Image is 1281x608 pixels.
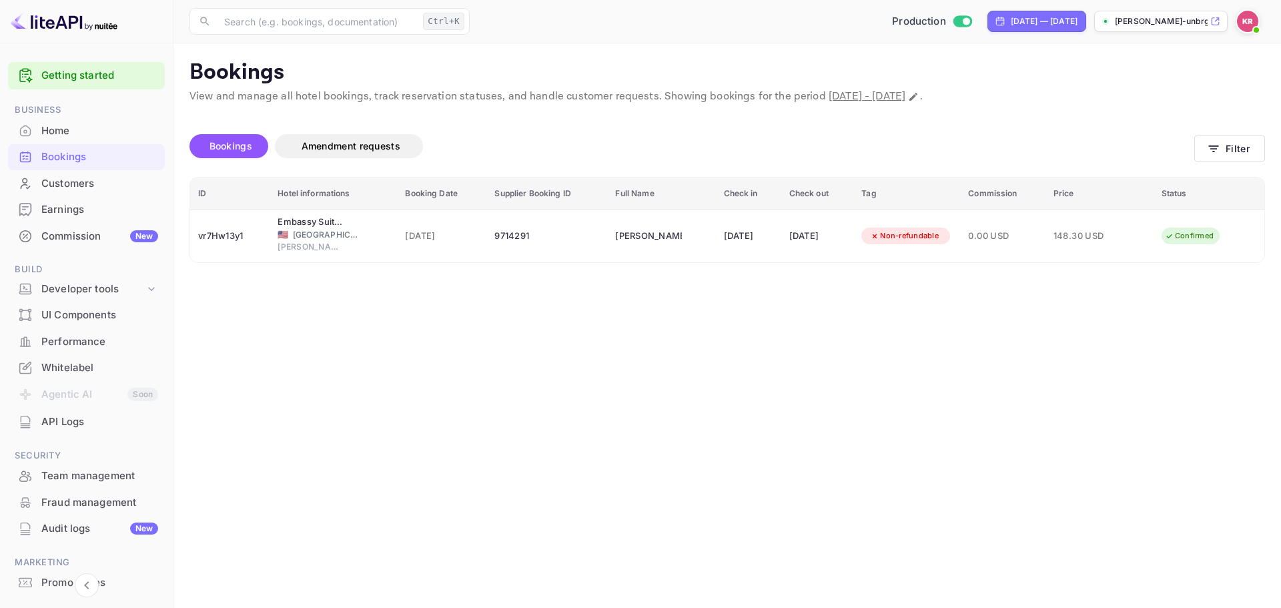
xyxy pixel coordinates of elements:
div: Team management [41,469,158,484]
a: Earnings [8,197,165,222]
span: United States of America [278,230,288,239]
th: Hotel informations [270,178,397,210]
div: [DATE] [789,226,846,247]
div: Bookings [41,149,158,165]
div: Audit logs [41,521,158,537]
div: Customers [41,176,158,192]
div: Switch to Sandbox mode [887,14,977,29]
a: CommissionNew [8,224,165,248]
div: Team management [8,463,165,489]
span: 0.00 USD [968,229,1037,244]
a: Promo codes [8,570,165,595]
span: [DATE] [405,229,478,244]
div: Earnings [8,197,165,223]
div: Promo codes [8,570,165,596]
span: Security [8,448,165,463]
div: Performance [41,334,158,350]
div: Whitelabel [8,355,165,381]
th: Check out [781,178,854,210]
th: Check in [716,178,781,210]
div: Confirmed [1156,228,1222,244]
div: Holly Cavenaugh [615,226,682,247]
button: Filter [1194,135,1265,162]
div: Whitelabel [41,360,158,376]
div: Commission [41,229,158,244]
input: Search (e.g. bookings, documentation) [216,8,418,35]
a: API Logs [8,409,165,434]
div: vr7Hw13y1 [198,226,262,247]
div: CommissionNew [8,224,165,250]
a: UI Components [8,302,165,327]
div: Non-refundable [861,228,947,244]
a: Performance [8,329,165,354]
span: [PERSON_NAME] [278,241,344,253]
div: Ctrl+K [423,13,464,30]
th: Supplier Booking ID [486,178,607,210]
span: [GEOGRAPHIC_DATA] [293,229,360,241]
div: [DATE] — [DATE] [1011,15,1078,27]
th: ID [190,178,270,210]
div: Fraud management [41,495,158,511]
p: Bookings [189,59,1265,86]
div: Home [8,118,165,144]
a: Home [8,118,165,143]
div: 9714291 [494,226,599,247]
span: Amendment requests [302,140,400,151]
div: Performance [8,329,165,355]
span: Bookings [209,140,252,151]
a: Getting started [41,68,158,83]
div: Getting started [8,62,165,89]
th: Full Name [607,178,715,210]
th: Price [1045,178,1154,210]
th: Commission [960,178,1045,210]
div: API Logs [41,414,158,430]
div: Home [41,123,158,139]
a: Fraud management [8,490,165,515]
div: Bookings [8,144,165,170]
div: Fraud management [8,490,165,516]
th: Booking Date [397,178,486,210]
div: New [130,230,158,242]
div: account-settings tabs [189,134,1194,158]
a: Whitelabel [8,355,165,380]
div: Developer tools [41,282,145,297]
span: Business [8,103,165,117]
th: Status [1154,178,1264,210]
a: Team management [8,463,165,488]
div: New [130,523,158,535]
span: Marketing [8,555,165,570]
div: Developer tools [8,278,165,301]
div: Embassy Suites Northwest Arkansas - Hotel, Spa & Convention [278,216,344,229]
button: Change date range [907,90,920,103]
button: Collapse navigation [75,573,99,597]
p: [PERSON_NAME]-unbrg.[PERSON_NAME]... [1115,15,1208,27]
a: Customers [8,171,165,196]
span: 148.30 USD [1053,229,1120,244]
span: [DATE] - [DATE] [829,89,905,103]
th: Tag [853,178,960,210]
div: [DATE] [724,226,773,247]
span: Build [8,262,165,277]
img: Kobus Roux [1237,11,1258,32]
table: booking table [190,178,1264,262]
a: Bookings [8,144,165,169]
div: API Logs [8,409,165,435]
div: Customers [8,171,165,197]
div: UI Components [8,302,165,328]
p: View and manage all hotel bookings, track reservation statuses, and handle customer requests. Sho... [189,89,1265,105]
span: Production [892,14,946,29]
a: Audit logsNew [8,516,165,541]
div: Earnings [41,202,158,218]
div: Promo codes [41,575,158,591]
img: LiteAPI logo [11,11,117,32]
div: Audit logsNew [8,516,165,542]
div: UI Components [41,308,158,323]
